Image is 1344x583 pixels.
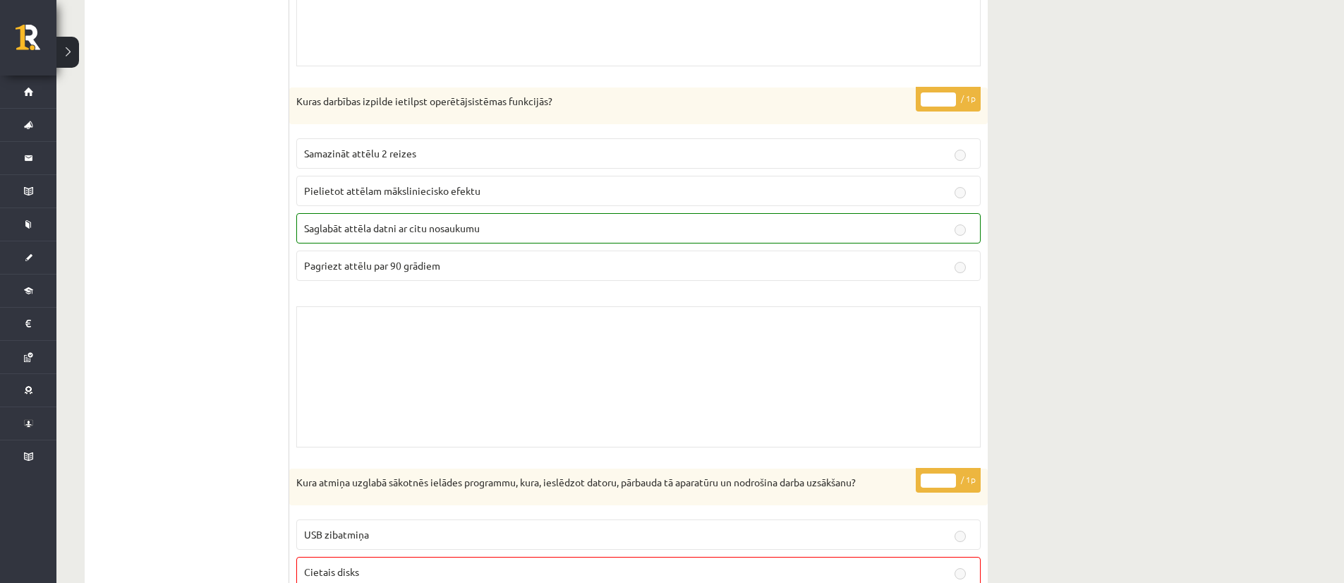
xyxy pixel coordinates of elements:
span: USB zibatmiņa [304,528,369,541]
input: Saglabāt attēla datni ar citu nosaukumu [955,224,966,236]
span: Samazināt attēlu 2 reizes [304,147,416,160]
a: Rīgas 1. Tālmācības vidusskola [16,25,56,60]
span: Pielietot attēlam māksliniecisko efektu [304,184,480,197]
p: / 1p [916,468,981,493]
input: Samazināt attēlu 2 reizes [955,150,966,161]
input: Cietais disks [955,568,966,579]
p: Kuras darbības izpilde ietilpst operētājsistēmas funkcijās? [296,95,910,109]
input: Pagriezt attēlu par 90 grādiem [955,262,966,273]
p: / 1p [916,87,981,112]
span: Cietais disks [304,565,359,578]
span: Saglabāt attēla datni ar citu nosaukumu [304,222,480,234]
span: Pagriezt attēlu par 90 grādiem [304,259,440,272]
p: Kura atmiņa uzglabā sākotnēs ielādes programmu, kura, ieslēdzot datoru, pārbauda tā aparatūru un ... [296,476,910,490]
input: USB zibatmiņa [955,531,966,542]
input: Pielietot attēlam māksliniecisko efektu [955,187,966,198]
